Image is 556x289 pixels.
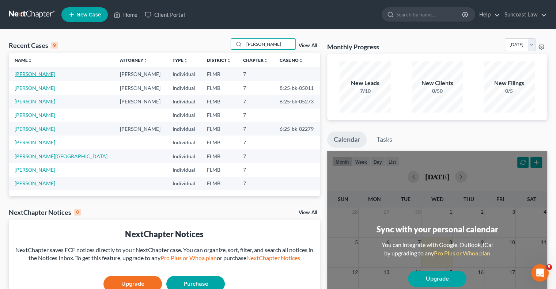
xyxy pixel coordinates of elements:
[237,177,274,190] td: 7
[370,132,399,148] a: Tasks
[274,81,320,95] td: 8:25-bk-05011
[379,241,496,258] div: You can integrate with Google, Outlook, iCal by upgrading to any
[546,264,552,270] span: 5
[501,8,547,21] a: Suncoast Law
[201,67,237,81] td: FLMB
[15,57,32,63] a: Nameunfold_more
[166,67,201,81] td: Individual
[15,85,55,91] a: [PERSON_NAME]
[434,250,490,256] a: Pro Plus or Whoa plan
[166,177,201,190] td: Individual
[299,210,317,215] a: View All
[15,71,55,77] a: [PERSON_NAME]
[166,122,201,136] td: Individual
[484,79,535,87] div: New Filings
[76,12,101,18] span: New Case
[201,163,237,176] td: FLMB
[166,163,201,176] td: Individual
[246,254,300,261] a: NextChapter Notices
[201,109,237,122] td: FLMB
[15,98,55,104] a: [PERSON_NAME]
[201,122,237,136] td: FLMB
[340,79,391,87] div: New Leads
[114,122,167,136] td: [PERSON_NAME]
[166,109,201,122] td: Individual
[327,42,379,51] h3: Monthly Progress
[9,208,81,217] div: NextChapter Notices
[280,57,303,63] a: Case Nounfold_more
[327,132,367,148] a: Calendar
[227,58,231,63] i: unfold_more
[143,58,148,63] i: unfold_more
[120,57,148,63] a: Attorneyunfold_more
[412,79,463,87] div: New Clients
[274,95,320,108] td: 6:25-bk-05273
[166,95,201,108] td: Individual
[207,57,231,63] a: Districtunfold_more
[237,136,274,149] td: 7
[299,43,317,48] a: View All
[408,271,466,287] a: Upgrade
[114,95,167,108] td: [PERSON_NAME]
[15,126,55,132] a: [PERSON_NAME]
[237,67,274,81] td: 7
[166,136,201,149] td: Individual
[484,87,535,95] div: 0/5
[166,149,201,163] td: Individual
[376,224,498,235] div: Sync with your personal calendar
[15,153,107,159] a: [PERSON_NAME][GEOGRAPHIC_DATA]
[237,81,274,95] td: 7
[412,87,463,95] div: 0/50
[15,167,55,173] a: [PERSON_NAME]
[9,41,58,50] div: Recent Cases
[15,180,55,186] a: [PERSON_NAME]
[237,95,274,108] td: 7
[74,209,81,216] div: 0
[15,228,314,240] div: NextChapter Notices
[237,149,274,163] td: 7
[172,57,188,63] a: Typeunfold_more
[264,58,268,63] i: unfold_more
[183,58,188,63] i: unfold_more
[340,87,391,95] div: 7/10
[15,246,314,263] div: NextChapter saves ECF notices directly to your NextChapter case. You can organize, sort, filter, ...
[244,39,295,49] input: Search by name...
[15,139,55,145] a: [PERSON_NAME]
[299,58,303,63] i: unfold_more
[201,149,237,163] td: FLMB
[166,81,201,95] td: Individual
[114,81,167,95] td: [PERSON_NAME]
[110,8,141,21] a: Home
[237,109,274,122] td: 7
[274,122,320,136] td: 6:25-bk-02279
[201,81,237,95] td: FLMB
[237,122,274,136] td: 7
[114,67,167,81] td: [PERSON_NAME]
[28,58,32,63] i: unfold_more
[201,95,237,108] td: FLMB
[141,8,189,21] a: Client Portal
[531,264,549,282] iframe: Intercom live chat
[243,57,268,63] a: Chapterunfold_more
[15,112,55,118] a: [PERSON_NAME]
[51,42,58,49] div: 9
[396,8,463,21] input: Search by name...
[237,163,274,176] td: 7
[476,8,500,21] a: Help
[201,177,237,190] td: FLMB
[201,136,237,149] td: FLMB
[160,254,216,261] a: Pro Plus or Whoa plan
